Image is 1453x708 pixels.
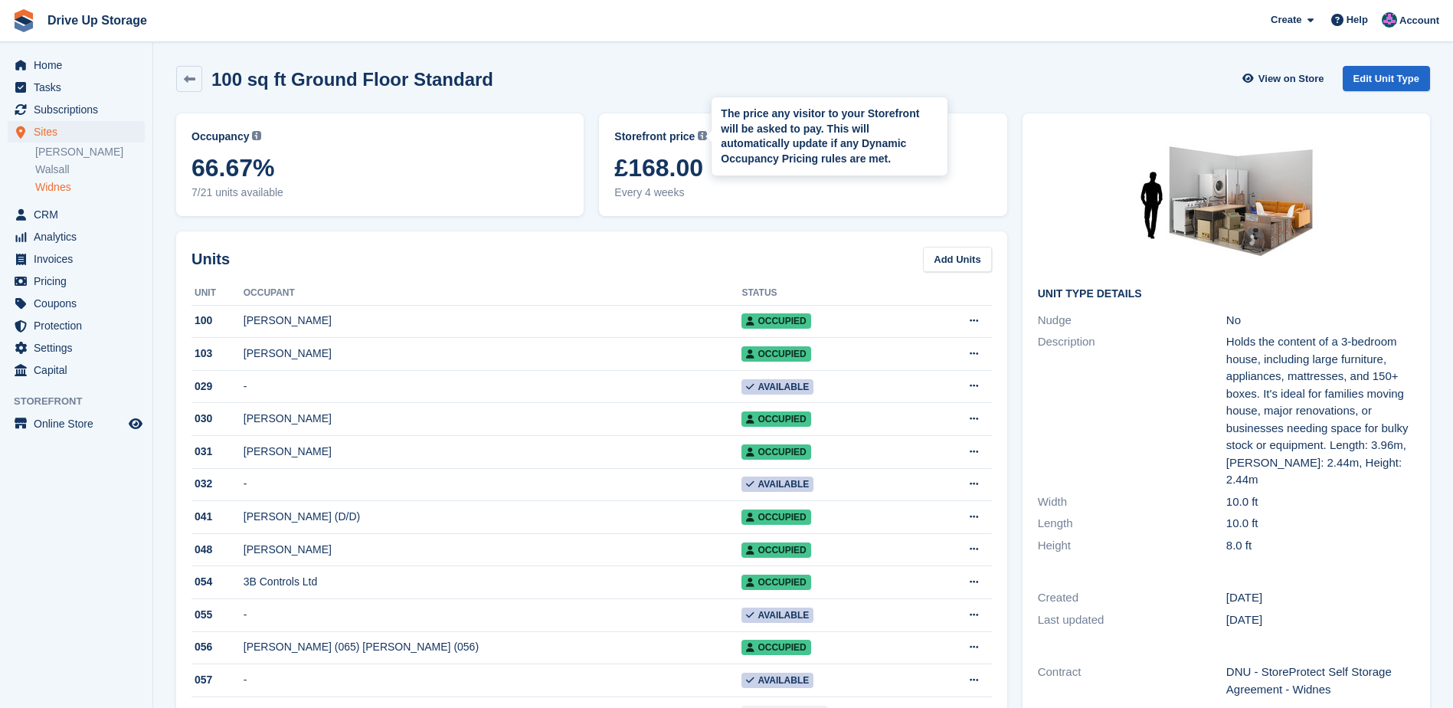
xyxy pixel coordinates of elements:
[1399,13,1439,28] span: Account
[1347,12,1368,28] span: Help
[34,337,126,359] span: Settings
[14,394,152,409] span: Storefront
[8,248,145,270] a: menu
[1128,129,1324,276] img: 100gfs.jpg
[244,664,742,697] td: -
[698,131,707,140] img: icon-info-grey-7440780725fd019a000dd9b08b2336e03edf1995a4989e88bcd33f0948082b44.svg
[34,77,126,98] span: Tasks
[244,444,742,460] div: [PERSON_NAME]
[244,313,742,329] div: [PERSON_NAME]
[741,379,813,395] span: Available
[8,54,145,76] a: menu
[923,247,991,272] a: Add Units
[244,639,742,655] div: [PERSON_NAME] (065) [PERSON_NAME] (056)
[191,313,244,329] div: 100
[614,154,991,182] span: £168.00
[191,129,249,145] span: Occupancy
[1343,66,1430,91] a: Edit Unit Type
[614,185,991,201] span: Every 4 weeks
[741,346,810,362] span: Occupied
[8,77,145,98] a: menu
[191,346,244,362] div: 103
[244,411,742,427] div: [PERSON_NAME]
[244,574,742,590] div: 3B Controls Ltd
[191,542,244,558] div: 048
[1038,288,1415,300] h2: Unit Type details
[741,313,810,329] span: Occupied
[1226,537,1415,555] div: 8.0 ft
[8,121,145,143] a: menu
[126,415,145,433] a: Preview store
[8,337,145,359] a: menu
[244,599,742,632] td: -
[1038,589,1226,607] div: Created
[741,542,810,558] span: Occupied
[34,226,126,247] span: Analytics
[1038,493,1226,511] div: Width
[191,509,244,525] div: 041
[741,411,810,427] span: Occupied
[34,270,126,292] span: Pricing
[191,154,568,182] span: 66.67%
[34,413,126,434] span: Online Store
[1038,312,1226,329] div: Nudge
[191,247,230,270] h2: Units
[191,607,244,623] div: 055
[34,54,126,76] span: Home
[1271,12,1301,28] span: Create
[12,9,35,32] img: stora-icon-8386f47178a22dfd0bd8f6a31ec36ba5ce8667c1dd55bd0f319d3a0aa187defe.svg
[191,379,244,395] div: 029
[211,69,493,90] h2: 100 sq ft Ground Floor Standard
[741,444,810,460] span: Occupied
[1382,12,1397,28] img: Andy
[191,281,244,306] th: Unit
[741,673,813,688] span: Available
[8,315,145,336] a: menu
[1038,515,1226,533] div: Length
[34,293,126,314] span: Coupons
[721,107,938,166] div: The price any visitor to your Storefront will be asked to pay. This will automatically update if ...
[34,359,126,381] span: Capital
[741,477,813,492] span: Available
[8,226,145,247] a: menu
[34,204,126,225] span: CRM
[191,185,568,201] span: 7/21 units available
[1038,664,1226,698] div: Contract
[8,270,145,292] a: menu
[8,204,145,225] a: menu
[1226,333,1415,489] div: Holds the content of a 3-bedroom house, including large furniture, appliances, mattresses, and 15...
[8,413,145,434] a: menu
[35,162,145,177] a: Walsall
[1038,611,1226,629] div: Last updated
[252,131,261,140] img: icon-info-grey-7440780725fd019a000dd9b08b2336e03edf1995a4989e88bcd33f0948082b44.svg
[191,639,244,655] div: 056
[244,509,742,525] div: [PERSON_NAME] (D/D)
[244,468,742,501] td: -
[34,121,126,143] span: Sites
[191,444,244,460] div: 031
[1226,493,1415,511] div: 10.0 ft
[8,359,145,381] a: menu
[41,8,153,33] a: Drive Up Storage
[191,574,244,590] div: 054
[1258,71,1324,87] span: View on Store
[741,608,813,623] span: Available
[35,180,145,195] a: Widnes
[1226,589,1415,607] div: [DATE]
[741,510,810,525] span: Occupied
[34,315,126,336] span: Protection
[741,281,924,306] th: Status
[8,99,145,120] a: menu
[1226,312,1415,329] div: No
[1241,66,1330,91] a: View on Store
[741,640,810,655] span: Occupied
[741,575,810,590] span: Occupied
[35,145,145,159] a: [PERSON_NAME]
[1226,664,1415,698] div: DNU - StoreProtect Self Storage Agreement - Widnes
[191,476,244,492] div: 032
[34,248,126,270] span: Invoices
[1038,333,1226,489] div: Description
[191,411,244,427] div: 030
[191,672,244,688] div: 057
[244,281,742,306] th: Occupant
